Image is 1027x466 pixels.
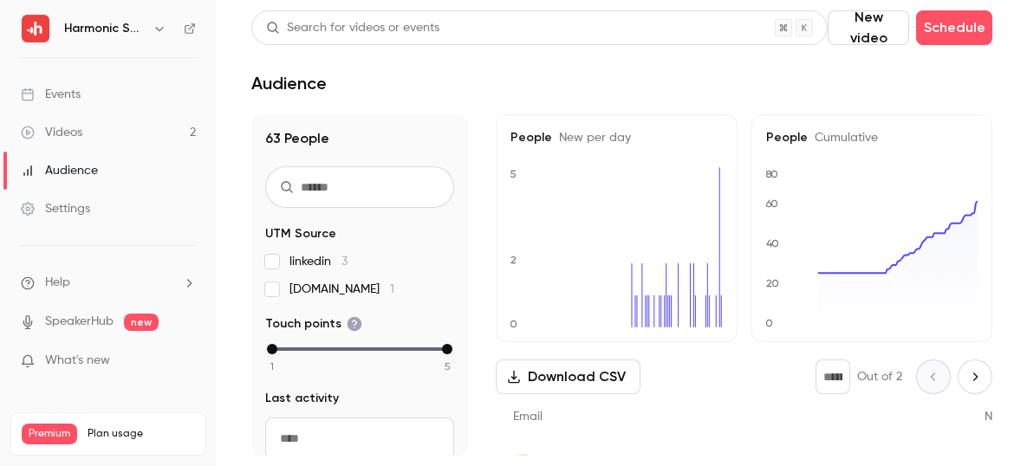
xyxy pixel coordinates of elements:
[765,318,773,330] text: 0
[265,315,362,333] span: Touch points
[765,168,778,180] text: 80
[289,253,348,270] span: linkedin
[251,73,327,94] h1: Audience
[22,424,77,444] span: Premium
[266,19,439,37] div: Search for videos or events
[510,168,517,180] text: 5
[828,10,909,45] button: New video
[45,313,114,331] a: SpeakerHub
[265,390,339,407] span: Last activity
[265,417,454,459] input: From
[496,359,640,394] button: Download CSV
[289,281,394,298] span: [DOMAIN_NAME]
[916,10,992,45] button: Schedule
[510,254,517,266] text: 2
[766,238,779,250] text: 40
[958,359,992,394] button: Next page
[64,20,146,37] h6: Harmonic Security
[510,318,517,330] text: 0
[21,86,81,103] div: Events
[270,359,274,374] span: 1
[857,368,902,385] p: Out of 2
[21,124,82,141] div: Videos
[442,344,452,354] div: max
[552,132,631,144] span: New per day
[21,274,196,292] li: help-dropdown-opener
[766,278,779,290] text: 20
[267,344,277,354] div: min
[45,274,70,292] span: Help
[766,129,978,146] h5: People
[445,359,450,374] span: 5
[45,352,110,370] span: What's new
[21,162,98,179] div: Audience
[390,283,394,295] span: 1
[265,225,336,243] span: UTM Source
[808,132,878,144] span: Cumulative
[21,200,90,217] div: Settings
[265,128,454,149] h1: 63 People
[513,411,543,423] span: Email
[124,314,159,331] span: new
[175,353,196,369] iframe: Noticeable Trigger
[341,256,348,268] span: 3
[22,15,49,42] img: Harmonic Security
[88,427,195,441] span: Plan usage
[765,197,778,210] text: 60
[510,129,723,146] h5: People
[985,411,1017,423] span: Name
